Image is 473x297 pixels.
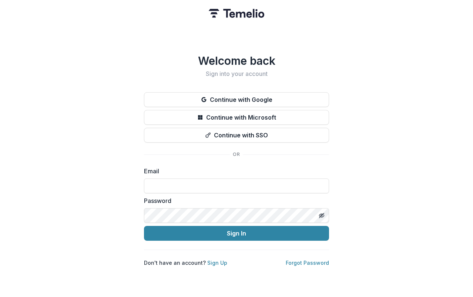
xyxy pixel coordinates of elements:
[207,260,227,266] a: Sign Up
[316,210,328,221] button: Toggle password visibility
[286,260,329,266] a: Forgot Password
[144,92,329,107] button: Continue with Google
[144,70,329,77] h2: Sign into your account
[144,128,329,143] button: Continue with SSO
[144,110,329,125] button: Continue with Microsoft
[144,226,329,241] button: Sign In
[144,196,325,205] label: Password
[144,167,325,176] label: Email
[144,54,329,67] h1: Welcome back
[144,259,227,267] p: Don't have an account?
[209,9,264,18] img: Temelio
